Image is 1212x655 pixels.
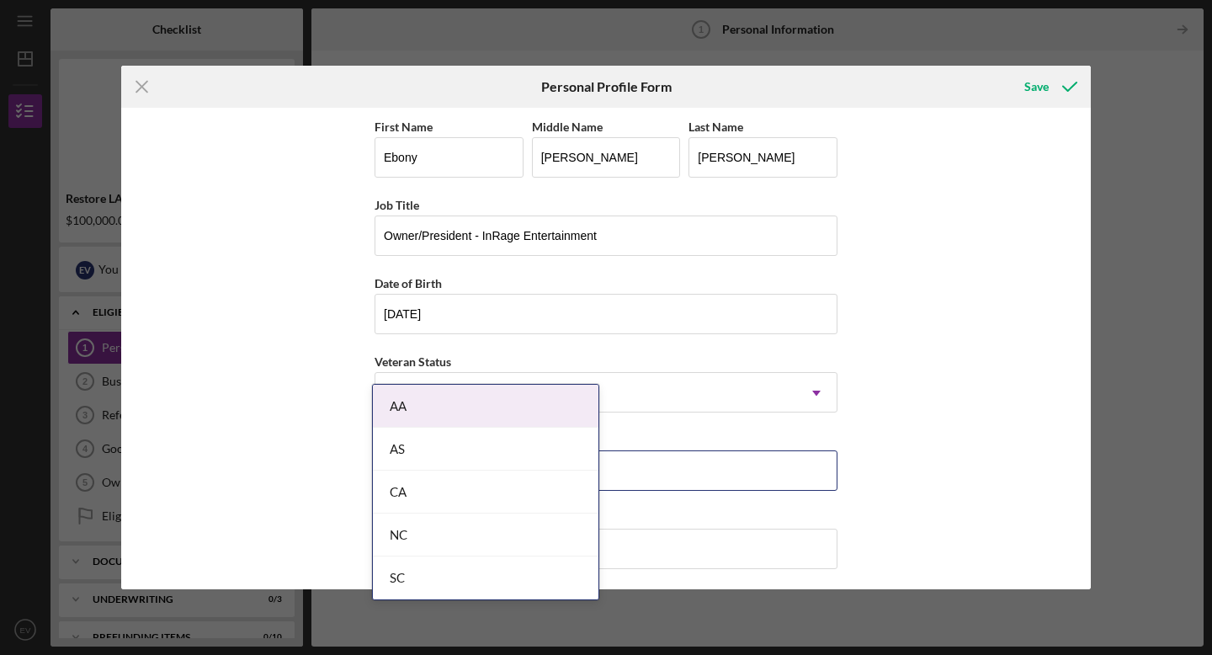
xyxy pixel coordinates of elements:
[375,120,433,134] label: First Name
[373,428,598,471] div: AS
[688,120,743,134] label: Last Name
[373,385,598,428] div: AA
[541,79,672,94] h6: Personal Profile Form
[373,514,598,556] div: NC
[375,198,419,212] label: Job Title
[1024,70,1049,104] div: Save
[373,471,598,514] div: CA
[375,276,442,290] label: Date of Birth
[532,120,603,134] label: Middle Name
[1007,70,1091,104] button: Save
[373,556,598,599] div: SC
